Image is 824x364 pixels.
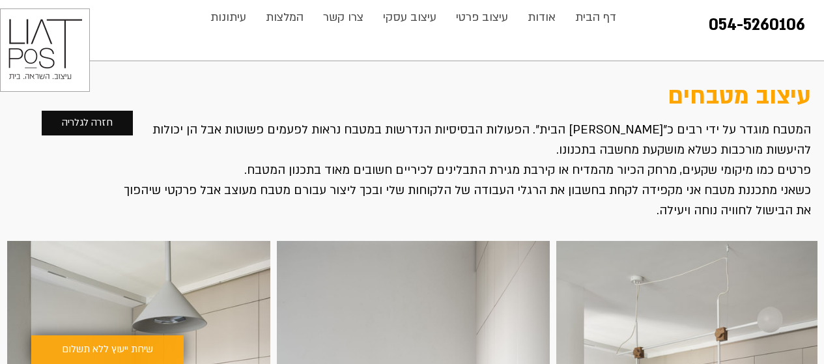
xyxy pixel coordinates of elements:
a: 054-5260106 [709,14,805,36]
p: דף הבית [569,8,623,27]
p: אודות [521,8,562,27]
a: עיתונות [201,8,256,35]
span: חזרה לגלריה [62,115,113,131]
span: פרטים כמו מיקומי שקעים, מרחק הכיור מהמדיח או קירבת מגירת התבלינים לכיריים חשובים מאוד בתכנון המטבח. [244,162,811,178]
a: עיצוב פרטי [446,8,518,35]
span: המטבח מוגדר על ידי רבים כ"[PERSON_NAME] הבית". הפעולות הבסיסיות הנדרשות במטבח נראות לפעמים פשוטות... [152,122,811,158]
p: המלצות [259,8,310,27]
nav: אתר [198,8,626,35]
a: צרו קשר [313,8,373,35]
p: עיתונות [204,8,253,27]
p: עיצוב עסקי [376,8,443,27]
h1: עיצוב מטבחים [332,77,811,116]
a: אודות [518,8,565,35]
span: כשאני מתכננת מטבח אני מקפידה לקחת בחשבון את הרגלי העבודה של הלקוחות שלי ובכך ליצור עבורם מטבח מעו... [124,182,811,219]
a: דף הבית [565,8,626,35]
p: עיצוב פרטי [449,8,515,27]
a: שיחת ייעוץ ללא תשלום [31,335,184,364]
span: שיחת ייעוץ ללא תשלום [62,342,153,357]
a: חזרה לגלריה [41,110,134,136]
a: המלצות [256,8,313,35]
a: עיצוב עסקי [373,8,446,35]
p: צרו קשר [317,8,370,27]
